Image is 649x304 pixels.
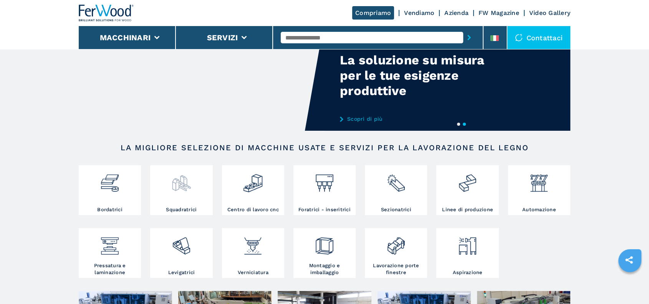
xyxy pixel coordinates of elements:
[404,9,434,16] a: Vendiamo
[508,165,570,215] a: Automazione
[171,167,192,193] img: squadratrici_2.png
[522,206,556,213] h3: Automazione
[293,165,356,215] a: Foratrici - inseritrici
[150,165,212,215] a: Squadratrici
[222,165,284,215] a: Centro di lavoro cnc
[365,228,427,278] a: Lavorazione porte finestre
[386,230,406,256] img: lavorazione_porte_finestre_2.png
[293,228,356,278] a: Montaggio e imballaggio
[453,269,483,276] h3: Aspirazione
[381,206,411,213] h3: Sezionatrici
[103,143,546,152] h2: LA MIGLIORE SELEZIONE DI MACCHINE USATE E SERVIZI PER LA LAVORAZIONE DEL LEGNO
[386,167,406,193] img: sezionatrici_2.png
[529,167,549,193] img: automazione.png
[79,228,141,278] a: Pressatura e laminazione
[295,262,354,276] h3: Montaggio e imballaggio
[515,34,523,41] img: Contattaci
[97,206,123,213] h3: Bordatrici
[436,228,498,278] a: Aspirazione
[99,167,120,193] img: bordatrici_1.png
[166,206,197,213] h3: Squadratrici
[150,228,212,278] a: Levigatrici
[436,165,498,215] a: Linee di produzione
[463,29,475,46] button: submit-button
[457,123,460,126] button: 1
[79,165,141,215] a: Bordatrici
[314,230,334,256] img: montaggio_imballaggio_2.png
[352,6,394,20] a: Compriamo
[444,9,469,16] a: Azienda
[81,262,139,276] h3: Pressatura e laminazione
[365,165,427,215] a: Sezionatrici
[79,20,324,131] video: Your browser does not support the video tag.
[171,230,192,256] img: levigatrici_2.png
[616,269,643,298] iframe: Chat
[298,206,351,213] h3: Foratrici - inseritrici
[227,206,279,213] h3: Centro di lavoro cnc
[222,228,284,278] a: Verniciatura
[507,26,571,49] div: Contattaci
[243,230,263,256] img: verniciatura_1.png
[463,123,466,126] button: 2
[243,167,263,193] img: centro_di_lavoro_cnc_2.png
[238,269,268,276] h3: Verniciatura
[619,250,639,269] a: sharethis
[340,116,490,122] a: Scopri di più
[478,9,519,16] a: FW Magazine
[457,167,478,193] img: linee_di_produzione_2.png
[168,269,195,276] h3: Levigatrici
[367,262,425,276] h3: Lavorazione porte finestre
[79,5,134,21] img: Ferwood
[529,9,570,16] a: Video Gallery
[207,33,238,42] button: Servizi
[314,167,334,193] img: foratrici_inseritrici_2.png
[100,33,151,42] button: Macchinari
[99,230,120,256] img: pressa-strettoia.png
[457,230,478,256] img: aspirazione_1.png
[442,206,493,213] h3: Linee di produzione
